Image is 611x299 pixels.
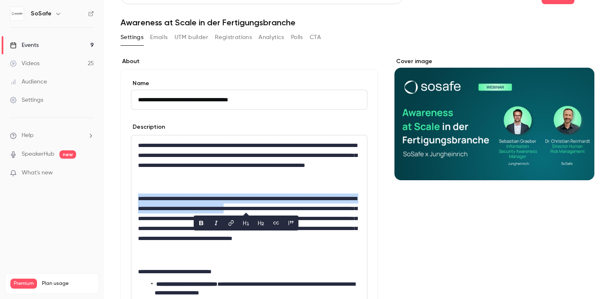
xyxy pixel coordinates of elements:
button: blockquote [284,216,298,230]
div: Events [10,41,39,49]
iframe: Noticeable Trigger [84,169,94,177]
div: Videos [10,59,39,68]
span: Plan usage [42,280,94,287]
button: Analytics [259,31,284,44]
span: Premium [10,279,37,289]
span: What's new [22,169,53,177]
button: bold [195,216,208,230]
button: italic [209,216,223,230]
li: help-dropdown-opener [10,131,94,140]
button: Polls [291,31,303,44]
button: Emails [150,31,168,44]
div: Settings [10,96,43,104]
label: About [121,57,378,66]
img: SoSafe [10,7,24,20]
a: SpeakerHub [22,150,54,159]
div: Audience [10,78,47,86]
button: CTA [310,31,321,44]
button: link [224,216,238,230]
button: UTM builder [175,31,208,44]
h6: SoSafe [31,10,52,18]
section: Cover image [394,57,594,180]
h1: Awareness at Scale in der Fertigungsbranche [121,17,594,27]
button: Registrations [215,31,252,44]
button: Settings [121,31,143,44]
label: Description [131,123,165,131]
label: Cover image [394,57,594,66]
span: Help [22,131,34,140]
label: Name [131,79,367,88]
span: new [59,150,76,159]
